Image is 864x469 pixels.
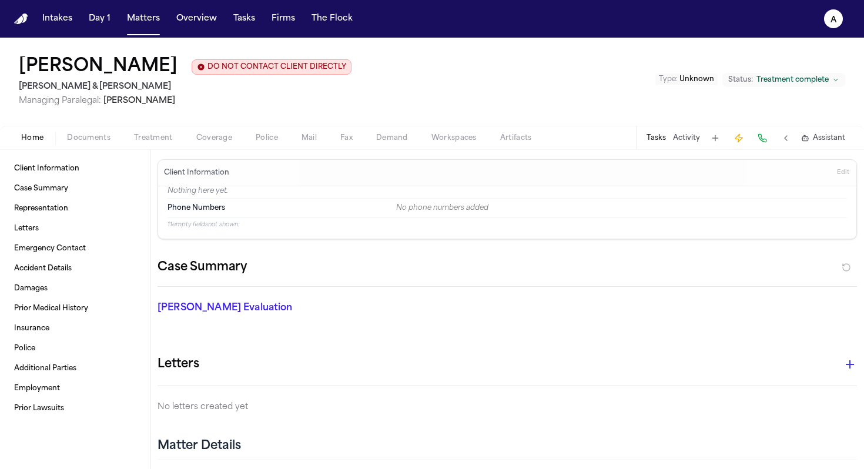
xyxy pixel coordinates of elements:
[14,344,35,353] span: Police
[731,130,747,146] button: Create Immediate Task
[754,130,771,146] button: Make a Call
[9,199,140,218] a: Representation
[14,324,49,333] span: Insurance
[9,319,140,338] a: Insurance
[172,8,222,29] button: Overview
[158,438,241,454] h2: Matter Details
[162,168,232,177] h3: Client Information
[19,80,351,94] h2: [PERSON_NAME] & [PERSON_NAME]
[122,8,165,29] button: Matters
[302,133,317,143] span: Mail
[813,133,845,143] span: Assistant
[396,203,847,213] div: No phone numbers added
[376,133,408,143] span: Demand
[9,299,140,318] a: Prior Medical History
[500,133,532,143] span: Artifacts
[207,62,346,72] span: DO NOT CONTACT CLIENT DIRECTLY
[19,96,101,105] span: Managing Paralegal:
[9,259,140,278] a: Accident Details
[196,133,232,143] span: Coverage
[38,8,77,29] button: Intakes
[14,304,88,313] span: Prior Medical History
[229,8,260,29] button: Tasks
[655,73,718,85] button: Edit Type: Unknown
[158,355,199,374] h1: Letters
[67,133,110,143] span: Documents
[158,301,381,315] p: [PERSON_NAME] Evaluation
[340,133,353,143] span: Fax
[707,130,724,146] button: Add Task
[9,379,140,398] a: Employment
[168,203,225,213] span: Phone Numbers
[9,359,140,378] a: Additional Parties
[14,14,28,25] img: Finch Logo
[431,133,477,143] span: Workspaces
[837,169,849,177] span: Edit
[9,339,140,358] a: Police
[192,59,351,75] button: Edit client contact restriction
[679,76,714,83] span: Unknown
[833,163,853,182] button: Edit
[158,258,247,277] h2: Case Summary
[103,96,175,105] span: [PERSON_NAME]
[14,264,72,273] span: Accident Details
[14,184,68,193] span: Case Summary
[134,133,173,143] span: Treatment
[158,400,857,414] p: No letters created yet
[307,8,357,29] button: The Flock
[14,284,48,293] span: Damages
[256,133,278,143] span: Police
[21,133,43,143] span: Home
[14,404,64,413] span: Prior Lawsuits
[9,219,140,238] a: Letters
[168,186,847,198] p: Nothing here yet.
[756,75,829,85] span: Treatment complete
[673,133,700,143] button: Activity
[14,164,79,173] span: Client Information
[659,76,678,83] span: Type :
[9,159,140,178] a: Client Information
[14,14,28,25] a: Home
[168,220,847,229] p: 11 empty fields not shown.
[267,8,300,29] button: Firms
[9,399,140,418] a: Prior Lawsuits
[722,73,845,87] button: Change status from Treatment complete
[9,239,140,258] a: Emergency Contact
[9,279,140,298] a: Damages
[14,244,86,253] span: Emergency Contact
[19,56,178,78] button: Edit matter name
[9,179,140,198] a: Case Summary
[19,56,178,78] h1: [PERSON_NAME]
[84,8,115,29] button: Day 1
[728,75,753,85] span: Status:
[801,133,845,143] button: Assistant
[14,224,39,233] span: Letters
[14,204,68,213] span: Representation
[14,364,76,373] span: Additional Parties
[14,384,60,393] span: Employment
[647,133,666,143] button: Tasks
[830,16,837,24] text: A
